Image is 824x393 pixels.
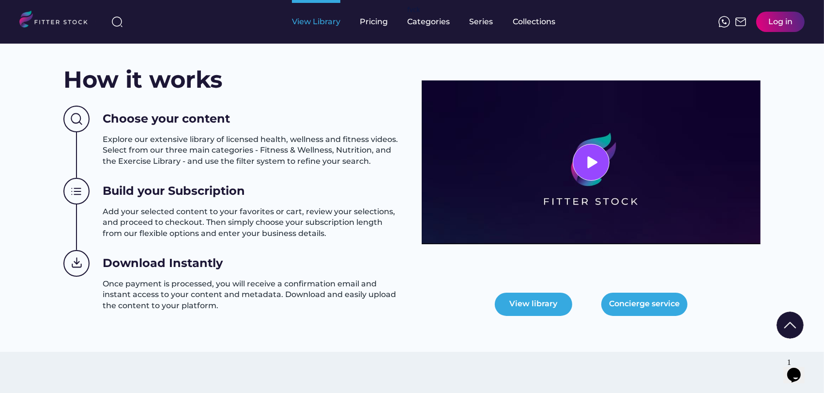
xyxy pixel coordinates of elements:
[292,16,340,27] div: View Library
[63,63,222,96] h2: How it works
[103,134,402,167] h3: Explore our extensive library of licensed health, wellness and fitness videos. Select from our th...
[601,293,687,316] button: Concierge service
[422,80,761,244] img: 3977569478e370cc298ad8aabb12f348.png
[103,206,402,239] h3: Add your selected content to your favorites or cart, review your selections, and proceed to check...
[19,11,96,31] img: LOGO.svg
[63,250,90,277] img: Group%201000002439.svg
[360,16,388,27] div: Pricing
[783,354,814,383] iframe: chat widget
[63,178,90,205] img: Group%201000002438.svg
[63,106,90,133] img: Group%201000002437%20%282%29.svg
[495,293,572,316] button: View library
[103,110,230,127] h3: Choose your content
[513,16,555,27] div: Collections
[469,16,493,27] div: Series
[103,279,402,311] h3: Once payment is processed, you will receive a confirmation email and instant access to your conte...
[407,5,420,15] div: fvck
[718,16,730,28] img: meteor-icons_whatsapp%20%281%29.svg
[103,183,245,199] h3: Build your Subscription
[735,16,747,28] img: Frame%2051.svg
[777,312,804,339] img: Group%201000002322%20%281%29.svg
[111,16,123,28] img: search-normal%203.svg
[103,255,223,271] h3: Download Instantly
[407,16,450,27] div: Categories
[768,16,793,27] div: Log in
